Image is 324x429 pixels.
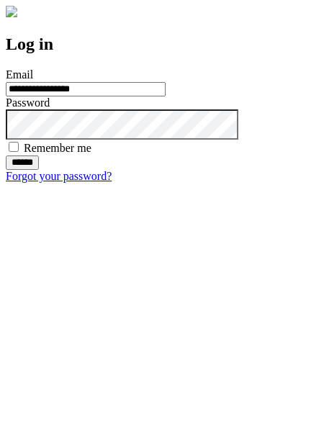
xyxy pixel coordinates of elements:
label: Email [6,68,33,81]
img: logo-4e3dc11c47720685a147b03b5a06dd966a58ff35d612b21f08c02c0306f2b779.png [6,6,17,17]
label: Remember me [24,142,91,154]
h2: Log in [6,35,318,54]
a: Forgot your password? [6,170,112,182]
label: Password [6,96,50,109]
